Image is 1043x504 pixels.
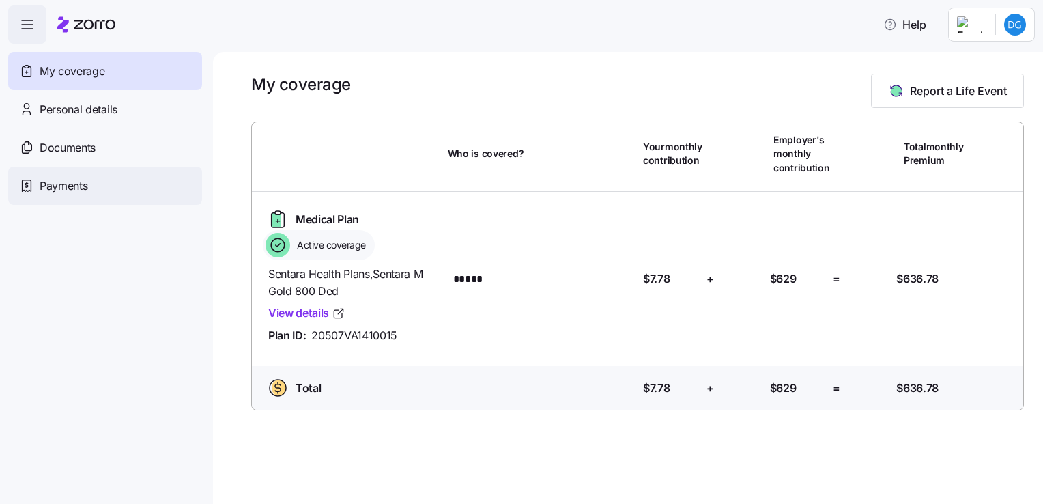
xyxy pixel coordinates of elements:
[896,380,939,397] span: $636.78
[883,16,926,33] span: Help
[8,52,202,90] a: My coverage
[40,139,96,156] span: Documents
[910,83,1007,99] span: Report a Life Event
[293,238,366,252] span: Active coverage
[871,74,1024,108] button: Report a Life Event
[296,380,321,397] span: Total
[40,101,117,118] span: Personal details
[872,11,937,38] button: Help
[773,133,830,175] span: Employer's monthly contribution
[957,16,984,33] img: Employer logo
[706,270,714,288] span: +
[8,90,202,128] a: Personal details
[1004,14,1026,36] img: 8776d01ce7cf77db75462c7cc0f13999
[643,270,670,288] span: $7.78
[833,380,840,397] span: =
[251,74,351,95] h1: My coverage
[296,211,359,228] span: Medical Plan
[643,140,702,168] span: Your monthly contribution
[268,305,345,322] a: View details
[706,380,714,397] span: +
[268,266,437,300] span: Sentara Health Plans , Sentara M Gold 800 Ded
[770,380,797,397] span: $629
[268,327,306,344] span: Plan ID:
[40,178,87,195] span: Payments
[770,270,797,288] span: $629
[40,63,104,80] span: My coverage
[833,270,840,288] span: =
[904,140,964,168] span: Total monthly Premium
[643,380,670,397] span: $7.78
[448,147,524,160] span: Who is covered?
[8,167,202,205] a: Payments
[896,270,939,288] span: $636.78
[311,327,397,344] span: 20507VA1410015
[8,128,202,167] a: Documents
